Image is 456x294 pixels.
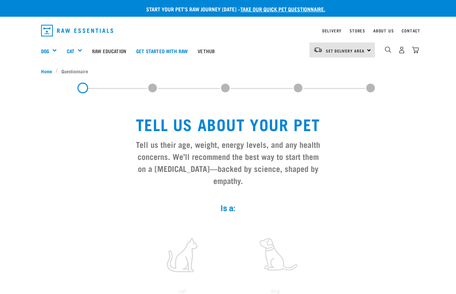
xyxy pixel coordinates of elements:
[373,29,394,32] a: About Us
[67,47,74,55] a: Cat
[350,29,365,32] a: Stores
[385,46,391,53] img: home-icon-1@2x.png
[41,25,113,36] img: Raw Essentials Logo
[41,68,415,75] nav: breadcrumbs
[240,7,325,10] a: take our quick pet questionnaire.
[133,115,323,133] h1: Tell us about your pet
[41,68,56,75] a: Home
[128,202,328,214] label: Is a:
[133,138,323,186] h3: Tell us their age, weight, energy levels, and any health concerns. We’ll recommend the best way t...
[87,37,131,64] a: Raw Education
[36,22,420,39] nav: dropdown navigation
[193,37,220,64] a: Vethub
[313,47,322,53] img: van-moving.png
[41,47,49,55] a: Dog
[131,37,193,64] a: Get started with Raw
[412,46,419,54] img: home-icon@2x.png
[402,29,420,32] a: Contact
[41,68,52,75] span: Home
[322,29,341,32] a: Delivery
[398,46,405,54] img: user.png
[326,50,365,52] span: Set Delivery Area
